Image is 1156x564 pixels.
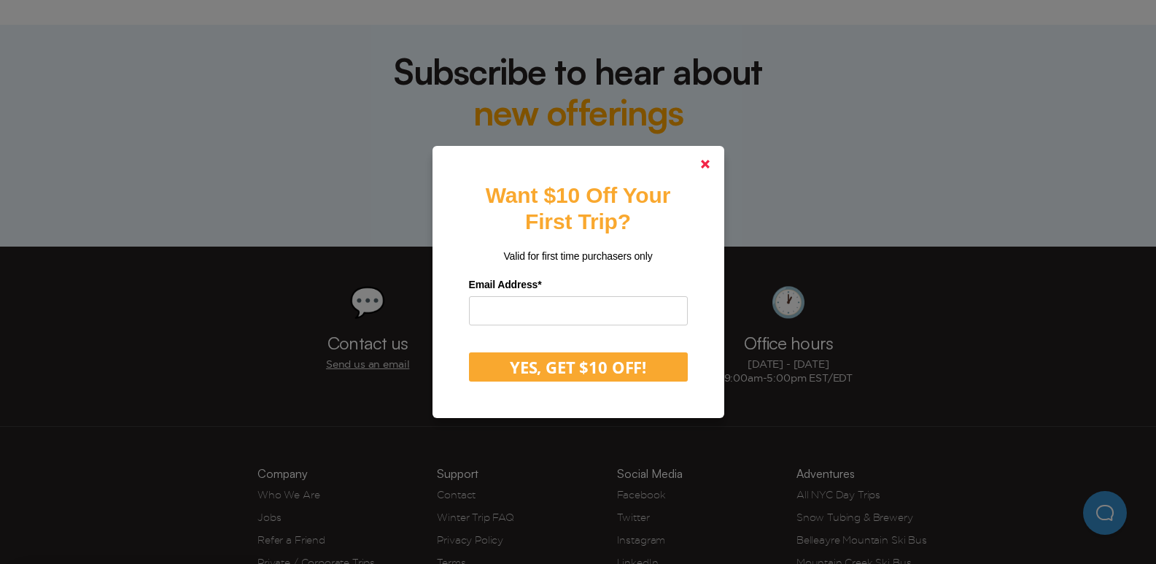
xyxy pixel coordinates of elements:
span: Required [538,279,541,290]
a: Close [688,147,723,182]
button: YES, GET $10 OFF! [469,352,688,382]
strong: Want $10 Off Your First Trip? [486,183,670,233]
span: Valid for first time purchasers only [503,250,652,262]
label: Email Address [469,274,688,296]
